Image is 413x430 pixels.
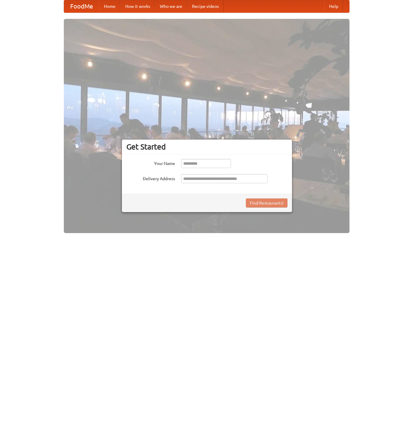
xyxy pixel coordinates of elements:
[246,198,287,208] button: Find Restaurants!
[126,142,287,151] h3: Get Started
[187,0,224,12] a: Recipe videos
[120,0,155,12] a: How it works
[126,174,175,182] label: Delivery Address
[99,0,120,12] a: Home
[155,0,187,12] a: Who we are
[126,159,175,167] label: Your Name
[64,0,99,12] a: FoodMe
[324,0,343,12] a: Help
